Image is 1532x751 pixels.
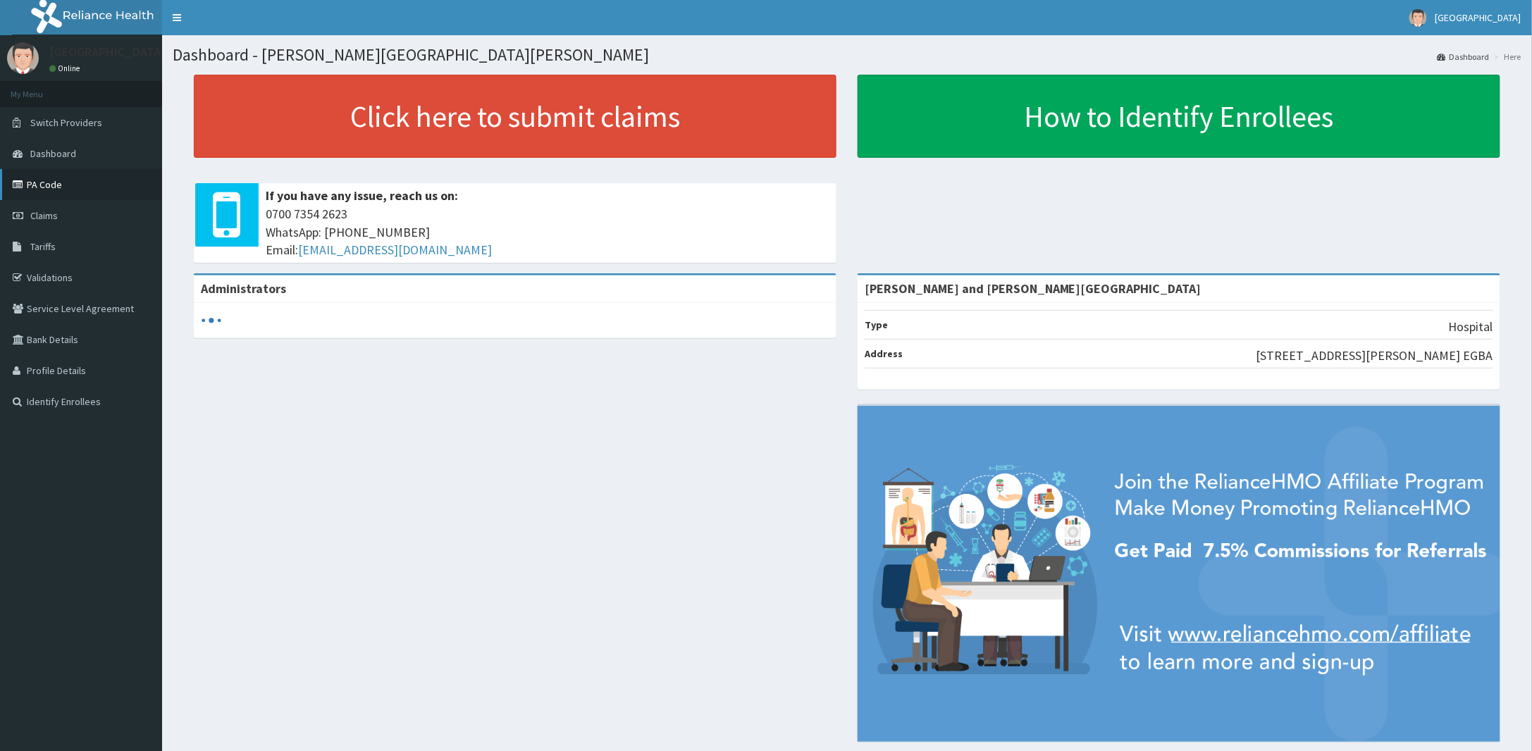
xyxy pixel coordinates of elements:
b: Type [865,318,888,331]
span: Claims [30,209,58,222]
b: If you have any issue, reach us on: [266,187,458,204]
img: provider-team-banner.png [858,406,1500,742]
img: User Image [7,42,39,74]
img: User Image [1409,9,1427,27]
span: Tariffs [30,240,56,253]
a: How to Identify Enrollees [858,75,1500,158]
a: Click here to submit claims [194,75,836,158]
p: [STREET_ADDRESS][PERSON_NAME] EGBA [1256,347,1493,365]
span: [GEOGRAPHIC_DATA] [1435,11,1521,24]
h1: Dashboard - [PERSON_NAME][GEOGRAPHIC_DATA][PERSON_NAME] [173,46,1521,64]
b: Administrators [201,280,286,297]
li: Here [1491,51,1521,63]
span: Switch Providers [30,116,102,129]
p: Hospital [1449,318,1493,336]
svg: audio-loading [201,310,222,331]
b: Address [865,347,903,360]
p: [GEOGRAPHIC_DATA] [49,46,166,58]
span: 0700 7354 2623 WhatsApp: [PHONE_NUMBER] Email: [266,205,829,259]
strong: [PERSON_NAME] and [PERSON_NAME][GEOGRAPHIC_DATA] [865,280,1201,297]
a: Dashboard [1438,51,1490,63]
span: Dashboard [30,147,76,160]
a: [EMAIL_ADDRESS][DOMAIN_NAME] [298,242,492,258]
a: Online [49,63,83,73]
